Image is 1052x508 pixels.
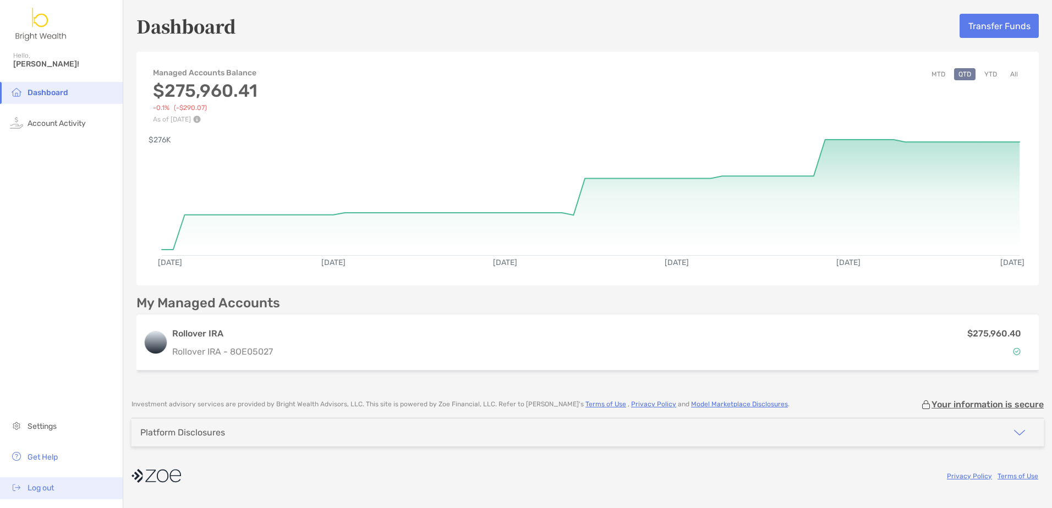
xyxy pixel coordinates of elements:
img: activity icon [10,116,23,129]
img: logout icon [10,481,23,494]
p: Your information is secure [932,399,1044,410]
img: company logo [131,463,181,488]
button: YTD [980,68,1001,80]
text: [DATE] [321,258,346,267]
text: [DATE] [665,258,689,267]
span: Settings [28,422,57,431]
a: Model Marketplace Disclosures [691,400,788,408]
img: Zoe Logo [13,4,69,44]
span: [PERSON_NAME]! [13,59,116,69]
text: [DATE] [158,258,182,267]
h4: Managed Accounts Balance [153,68,257,78]
text: [DATE] [493,258,517,267]
a: Privacy Policy [631,400,676,408]
img: settings icon [10,419,23,432]
span: ( -$290.07 ) [174,104,207,112]
button: MTD [927,68,950,80]
a: Terms of Use [585,400,626,408]
div: Platform Disclosures [140,427,225,438]
span: Dashboard [28,88,68,97]
text: [DATE] [836,258,861,267]
p: Investment advisory services are provided by Bright Wealth Advisors, LLC . This site is powered b... [131,400,790,408]
img: Account Status icon [1013,347,1021,355]
p: $275,960.40 [967,327,1021,340]
a: Terms of Use [998,472,1038,480]
p: Rollover IRA - 8OE05027 [172,345,814,358]
a: Privacy Policy [947,472,992,480]
button: All [1006,68,1022,80]
text: [DATE] [1000,258,1024,267]
button: QTD [954,68,976,80]
span: Account Activity [28,119,86,128]
button: Transfer Funds [960,14,1039,38]
h3: $275,960.41 [153,80,257,101]
img: logo account [145,332,167,354]
h5: Dashboard [136,13,236,38]
h3: Rollover IRA [172,327,814,340]
p: As of [DATE] [153,115,257,123]
img: household icon [10,85,23,98]
img: get-help icon [10,450,23,463]
text: $276K [149,135,171,145]
span: Log out [28,483,54,493]
p: My Managed Accounts [136,296,280,310]
img: Performance Info [193,115,201,123]
img: icon arrow [1013,426,1026,439]
span: Get Help [28,452,58,462]
span: -0.1% [153,104,169,112]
